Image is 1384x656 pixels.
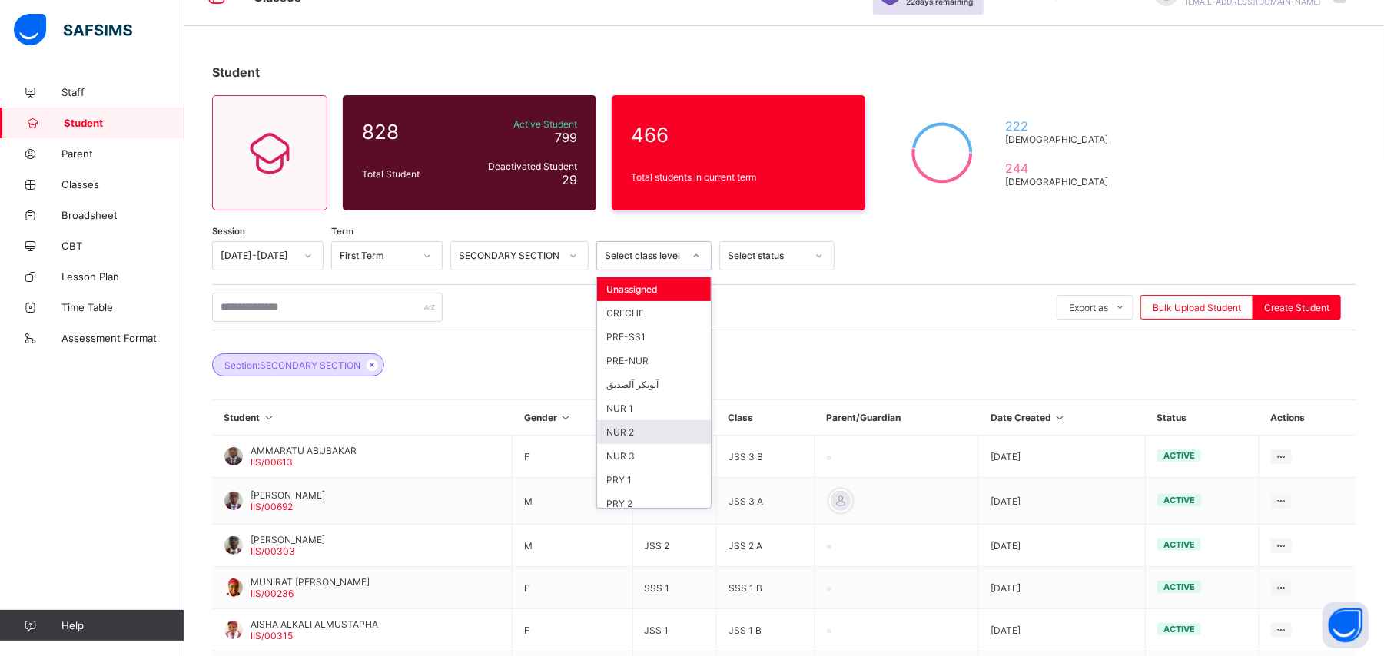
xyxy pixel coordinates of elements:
[979,478,1146,525] td: [DATE]
[716,400,815,436] th: Class
[979,609,1146,651] td: [DATE]
[513,436,632,478] td: F
[716,478,815,525] td: JSS 3 A
[979,567,1146,609] td: [DATE]
[597,492,711,515] div: PRY 2
[1005,176,1115,187] span: [DEMOGRAPHIC_DATA]
[979,436,1146,478] td: [DATE]
[251,545,295,557] span: IIS/00303
[597,325,711,349] div: PRE-SS1
[468,161,577,172] span: Deactivated Student
[61,86,184,98] span: Staff
[468,118,577,130] span: Active Student
[362,120,460,144] span: 828
[61,209,184,221] span: Broadsheet
[605,250,683,262] div: Select class level
[263,412,276,423] i: Sort in Ascending Order
[1163,495,1195,505] span: active
[1005,118,1115,134] span: 222
[513,525,632,567] td: M
[559,412,573,423] i: Sort in Ascending Order
[64,117,184,129] span: Student
[61,619,184,631] span: Help
[251,489,325,501] span: [PERSON_NAME]
[61,301,184,313] span: Time Table
[597,277,711,301] div: Unassigned
[251,445,357,456] span: AMMARATU ABUBAKAR
[513,400,632,436] th: Gender
[1163,624,1195,634] span: active
[61,332,184,344] span: Assessment Format
[1146,400,1260,436] th: Status
[331,226,353,237] span: Term
[632,567,716,609] td: SSS 1
[631,123,846,147] span: 466
[597,301,711,325] div: CRECHE
[555,130,577,145] span: 799
[221,250,295,262] div: [DATE]-[DATE]
[632,609,716,651] td: JSS 1
[1323,602,1369,648] button: Open asap
[979,400,1146,436] th: Date Created
[358,164,464,184] div: Total Student
[716,525,815,567] td: JSS 2 A
[251,501,293,512] span: IIS/00692
[251,456,293,468] span: IIS/00613
[251,588,294,599] span: IIS/00236
[716,567,815,609] td: SSS 1 B
[632,525,716,567] td: JSS 2
[213,400,513,436] th: Student
[631,171,846,183] span: Total students in current term
[1005,161,1115,176] span: 244
[212,65,260,80] span: Student
[513,567,632,609] td: F
[459,250,560,262] div: SECONDARY SECTION
[597,396,711,420] div: NUR 1
[728,250,806,262] div: Select status
[251,576,370,588] span: MUNIRAT [PERSON_NAME]
[597,373,711,396] div: آبوبكر آلصديق
[1163,450,1195,461] span: active
[1005,134,1115,145] span: [DEMOGRAPHIC_DATA]
[1264,302,1329,313] span: Create Student
[224,359,360,371] span: Section: SECONDARY SECTION
[597,468,711,492] div: PRY 1
[1069,302,1108,313] span: Export as
[979,525,1146,567] td: [DATE]
[340,250,414,262] div: First Term
[513,609,632,651] td: F
[597,420,711,444] div: NUR 2
[1163,539,1195,550] span: active
[597,444,711,468] div: NUR 3
[597,349,711,373] div: PRE-NUR
[14,14,132,46] img: safsims
[61,147,184,160] span: Parent
[251,630,293,641] span: IIS/00315
[1054,412,1067,423] i: Sort in Ascending Order
[562,172,577,187] span: 29
[61,178,184,191] span: Classes
[1260,400,1356,436] th: Actions
[61,270,184,283] span: Lesson Plan
[815,400,979,436] th: Parent/Guardian
[212,226,245,237] span: Session
[716,609,815,651] td: JSS 1 B
[1153,302,1241,313] span: Bulk Upload Student
[716,436,815,478] td: JSS 3 B
[251,534,325,545] span: [PERSON_NAME]
[1163,581,1195,592] span: active
[61,240,184,252] span: CBT
[513,478,632,525] td: M
[251,618,378,630] span: AISHA ALKALI ALMUSTAPHA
